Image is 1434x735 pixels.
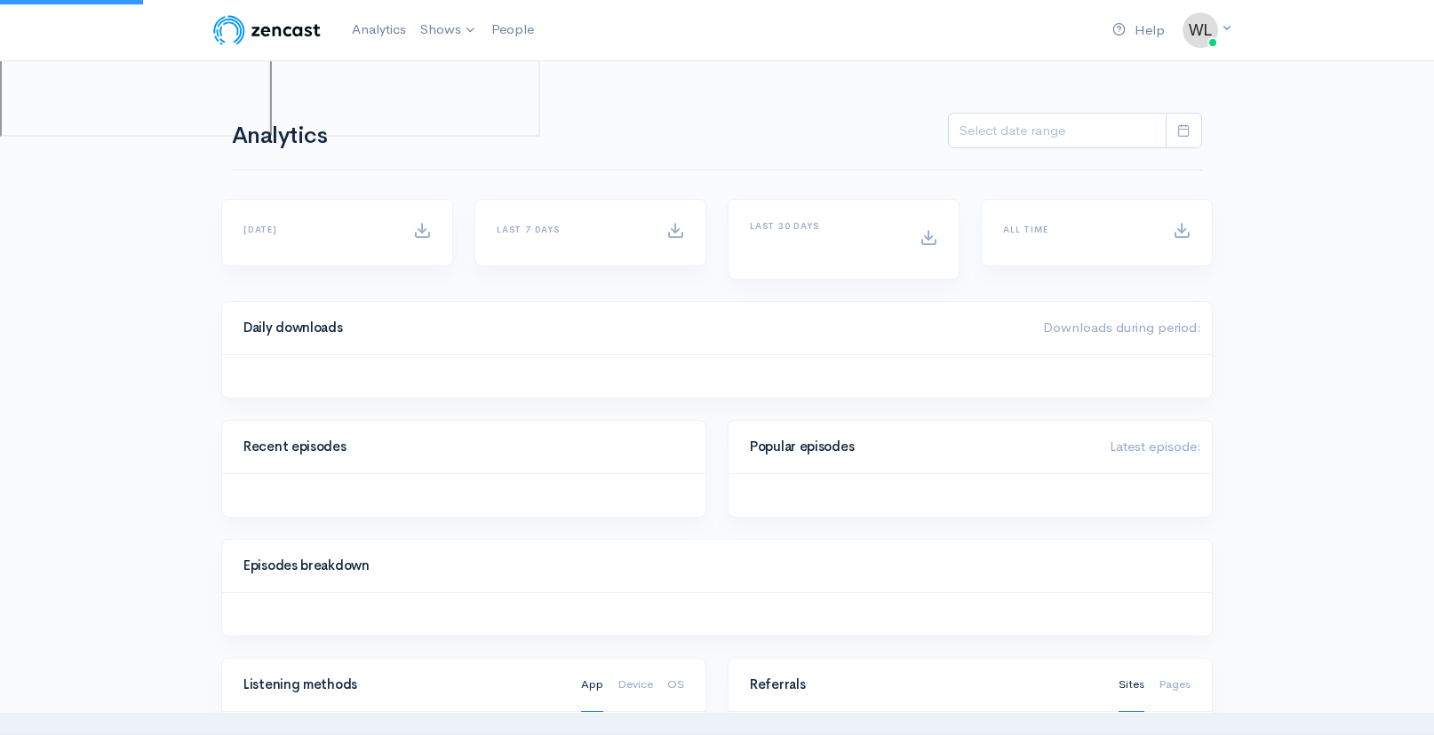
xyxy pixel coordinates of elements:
span: Downloads during period: [1043,319,1201,336]
h6: [DATE] [243,225,392,234]
h1: Analytics [232,123,376,149]
input: analytics date range selector [948,113,1167,149]
a: Analytics [345,11,413,49]
a: People [484,11,541,49]
a: Device [617,658,653,712]
h6: Last 30 days [750,221,898,231]
h4: Recent episodes [243,439,673,454]
h4: Episodes breakdown [243,558,1180,573]
h6: All time [1003,225,1151,234]
img: ... [1183,12,1218,48]
span: Latest episode: [1110,438,1201,454]
h4: Daily downloads [243,320,1022,336]
h4: Listening methods [243,677,560,692]
a: Shows [413,11,484,50]
h4: Referrals [750,677,1097,692]
h6: Last 7 days [497,225,645,234]
a: Pages [1159,658,1191,712]
a: OS [667,658,684,712]
h4: Popular episodes [750,439,1088,454]
a: Help [1105,12,1172,50]
a: App [581,658,603,712]
a: Sites [1119,658,1144,712]
img: ZenCast Logo [211,12,323,48]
